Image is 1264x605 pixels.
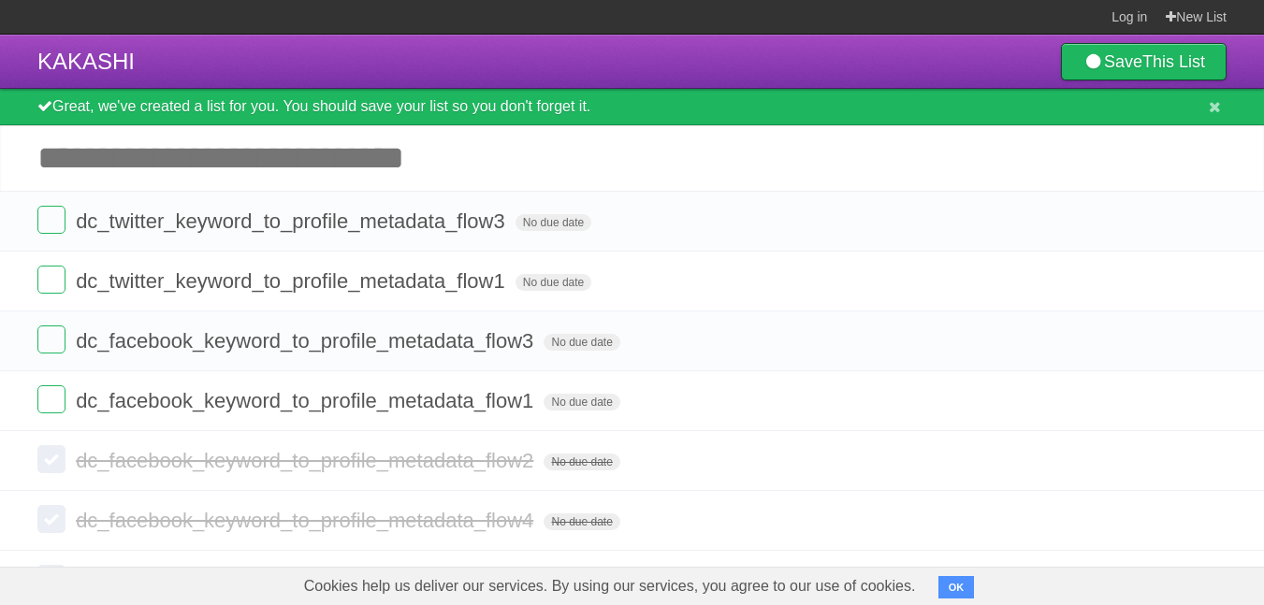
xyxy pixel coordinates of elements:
label: Done [37,505,65,533]
span: No due date [544,454,619,470]
span: No due date [544,334,619,351]
label: Done [37,385,65,413]
label: Done [37,565,65,593]
span: No due date [544,513,619,530]
span: No due date [516,274,591,291]
span: KAKASHI [37,49,135,74]
span: No due date [544,394,619,411]
span: dc_facebook_keyword_to_profile_metadata_flow2 [76,449,538,472]
button: OK [938,576,975,598]
label: Done [37,206,65,234]
span: No due date [516,214,591,231]
a: SaveThis List [1061,43,1227,80]
span: dc_twitter_keyword_to_profile_metadata_flow1 [76,269,510,293]
label: Done [37,266,65,294]
span: Cookies help us deliver our services. By using our services, you agree to our use of cookies. [285,568,935,605]
span: dc_facebook_keyword_to_profile_metadata_flow1 [76,389,538,412]
label: Done [37,325,65,353]
span: dc_facebook_keyword_to_profile_metadata_flow4 [76,509,538,532]
b: This List [1142,52,1205,71]
span: dc_facebook_keyword_to_profile_metadata_flow3 [76,329,538,353]
label: Done [37,445,65,473]
span: dc_twitter_keyword_to_profile_metadata_flow3 [76,209,510,233]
